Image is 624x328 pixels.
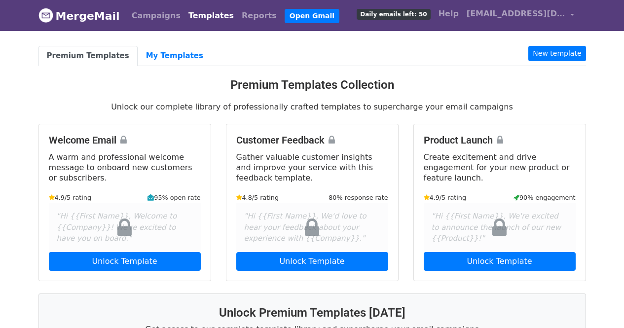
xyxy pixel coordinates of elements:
[49,152,201,183] p: A warm and professional welcome message to onboard new customers or subscribers.
[424,252,576,271] a: Unlock Template
[236,203,388,252] div: "Hi {{First Name}}, We'd love to hear your feedback about your experience with {{Company}}."
[424,203,576,252] div: "Hi {{First Name}}, We're excited to announce the launch of our new {{Product}}!"
[49,203,201,252] div: "Hi {{First Name}}, Welcome to {{Company}}! We're excited to have you on board."
[424,152,576,183] p: Create excitement and drive engagement for your new product or feature launch.
[38,102,586,112] p: Unlock our complete library of professionally crafted templates to supercharge your email campaigns
[528,46,586,61] a: New template
[147,193,200,202] small: 95% open rate
[424,134,576,146] h4: Product Launch
[38,78,586,92] h3: Premium Templates Collection
[236,193,279,202] small: 4.8/5 rating
[353,4,434,24] a: Daily emails left: 50
[38,46,138,66] a: Premium Templates
[467,8,565,20] span: [EMAIL_ADDRESS][DOMAIN_NAME]
[514,193,576,202] small: 90% engagement
[128,6,184,26] a: Campaigns
[236,152,388,183] p: Gather valuable customer insights and improve your service with this feedback template.
[49,252,201,271] a: Unlock Template
[51,306,574,320] h3: Unlock Premium Templates [DATE]
[238,6,281,26] a: Reports
[49,134,201,146] h4: Welcome Email
[38,8,53,23] img: MergeMail logo
[435,4,463,24] a: Help
[138,46,212,66] a: My Templates
[463,4,578,27] a: [EMAIL_ADDRESS][DOMAIN_NAME]
[236,134,388,146] h4: Customer Feedback
[357,9,430,20] span: Daily emails left: 50
[184,6,238,26] a: Templates
[38,5,120,26] a: MergeMail
[285,9,339,23] a: Open Gmail
[236,252,388,271] a: Unlock Template
[329,193,388,202] small: 80% response rate
[424,193,467,202] small: 4.9/5 rating
[49,193,92,202] small: 4.9/5 rating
